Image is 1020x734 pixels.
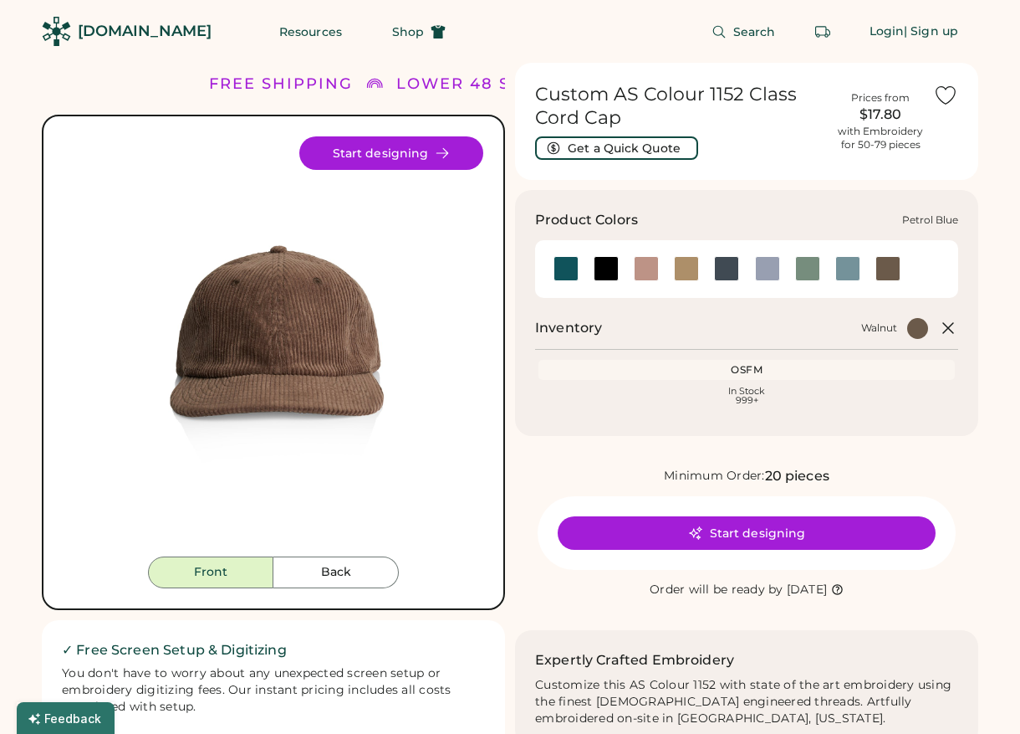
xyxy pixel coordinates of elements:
[396,73,565,95] div: LOWER 48 STATES
[209,73,353,95] div: FREE SHIPPING
[535,318,602,338] h2: Inventory
[904,23,958,40] div: | Sign up
[787,582,828,598] div: [DATE]
[733,26,776,38] span: Search
[392,26,424,38] span: Shop
[148,557,273,588] button: Front
[62,640,485,660] h2: ✓ Free Screen Setup & Digitizing
[542,363,951,377] div: OSFM
[806,15,839,49] button: Retrieve an order
[64,136,483,557] img: 1152 - Walnut Front Image
[273,557,399,588] button: Back
[870,23,905,40] div: Login
[558,516,936,550] button: Start designing
[902,213,958,227] div: Petrol Blue
[535,650,734,670] h2: Expertly Crafted Embroidery
[838,125,923,151] div: with Embroidery for 50-79 pieces
[259,15,362,49] button: Resources
[851,91,910,105] div: Prices from
[691,15,796,49] button: Search
[64,136,483,557] div: 1152 Style Image
[542,387,951,405] div: In Stock 999+
[664,468,765,485] div: Minimum Order:
[372,15,466,49] button: Shop
[535,136,698,160] button: Get a Quick Quote
[299,136,483,170] button: Start designing
[42,17,71,46] img: Rendered Logo - Screens
[62,665,485,716] div: You don't have to worry about any unexpected screen setup or embroidery digitizing fees. Our inst...
[535,83,828,130] h1: Custom AS Colour 1152 Class Cord Cap
[535,210,638,230] h3: Product Colors
[765,466,829,486] div: 20 pieces
[838,105,923,125] div: $17.80
[78,21,212,42] div: [DOMAIN_NAME]
[535,677,958,727] div: Customize this AS Colour 1152 with state of the art embroidery using the finest [DEMOGRAPHIC_DATA...
[861,321,897,335] div: Walnut
[650,582,783,598] div: Order will be ready by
